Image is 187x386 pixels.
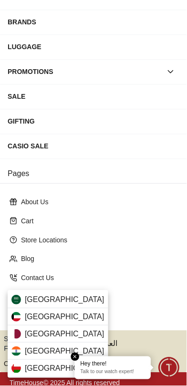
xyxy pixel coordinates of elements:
[25,329,104,340] span: [GEOGRAPHIC_DATA]
[81,361,145,368] div: Hey there!
[11,295,21,305] img: Saudi Arabia
[25,346,104,357] span: [GEOGRAPHIC_DATA]
[25,312,104,323] span: [GEOGRAPHIC_DATA]
[25,363,104,375] span: [GEOGRAPHIC_DATA]
[11,347,21,356] img: India
[11,330,21,339] img: Qatar
[71,353,80,362] em: Close tooltip
[25,294,104,306] span: [GEOGRAPHIC_DATA]
[81,369,145,376] p: Talk to our watch expert!
[11,313,21,322] img: Kuwait
[11,364,21,374] img: Oman
[159,358,180,379] div: Chat Widget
